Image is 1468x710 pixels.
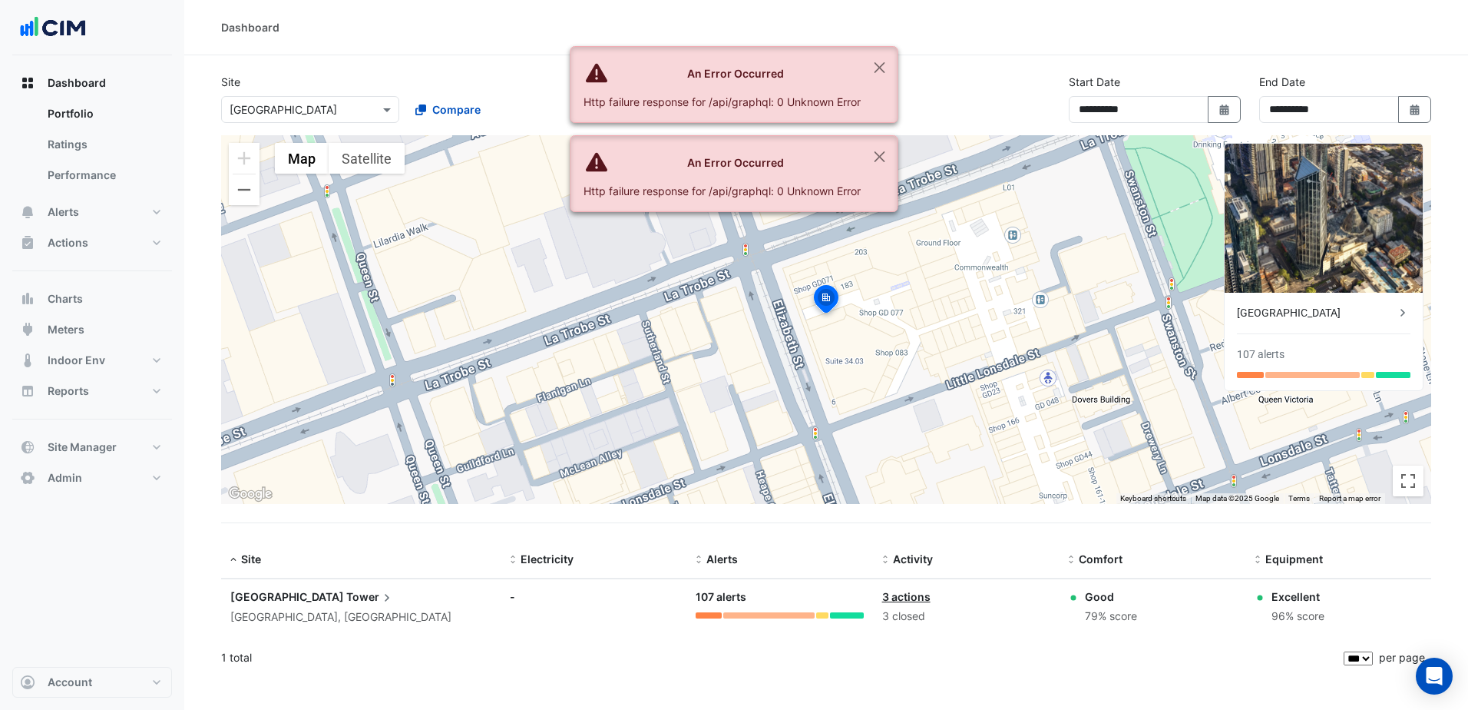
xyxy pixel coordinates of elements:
[229,174,260,205] button: Zoom out
[12,68,172,98] button: Dashboard
[48,291,83,307] span: Charts
[230,609,491,626] div: [GEOGRAPHIC_DATA], [GEOGRAPHIC_DATA]
[346,589,395,605] span: Tower
[1271,589,1324,605] div: Excellent
[1416,658,1453,695] div: Open Intercom Messenger
[12,376,172,406] button: Reports
[521,552,574,566] span: Electricity
[1237,347,1284,363] div: 107 alerts
[510,589,677,605] div: -
[20,235,35,250] app-icon: Actions
[329,143,405,174] button: Show satellite imagery
[1085,589,1137,605] div: Good
[862,136,898,177] button: Close
[20,204,35,220] app-icon: Alerts
[893,552,933,566] span: Activity
[882,608,1050,625] div: 3 closed
[687,67,784,80] strong: An Error Occurred
[221,639,1341,677] div: 1 total
[275,143,329,174] button: Show street map
[1271,608,1324,625] div: 96% score
[1393,466,1423,496] button: Toggle fullscreen view
[1120,493,1186,504] button: Keyboard shortcuts
[862,47,898,88] button: Close
[20,291,35,307] app-icon: Charts
[229,143,260,174] button: Zoom in
[1079,552,1122,566] span: Comfort
[12,667,172,698] button: Account
[48,353,105,368] span: Indoor Env
[221,19,279,35] div: Dashboard
[882,590,931,603] a: 3 actions
[35,98,172,129] a: Portfolio
[48,470,82,486] span: Admin
[48,675,92,690] span: Account
[1069,74,1120,90] label: Start Date
[35,160,172,191] a: Performance
[12,463,172,493] button: Admin
[1265,552,1323,566] span: Equipment
[241,552,261,566] span: Site
[12,197,172,227] button: Alerts
[12,314,172,345] button: Meters
[584,94,861,110] div: Http failure response for /api/graphql: 0 Unknown Error
[1288,494,1310,503] a: Terms (opens in new tab)
[225,484,276,504] img: Google
[48,75,106,91] span: Dashboard
[706,552,738,566] span: Alerts
[1195,494,1279,503] span: Map data ©2025 Google
[225,484,276,504] a: Open this area in Google Maps (opens a new window)
[20,383,35,399] app-icon: Reports
[1237,305,1395,321] div: [GEOGRAPHIC_DATA]
[12,432,172,463] button: Site Manager
[20,470,35,486] app-icon: Admin
[1085,608,1137,625] div: 79% score
[18,12,88,43] img: Company Logo
[1259,74,1305,90] label: End Date
[12,284,172,314] button: Charts
[432,101,481,118] span: Compare
[1319,494,1380,503] a: Report a map error
[12,345,172,376] button: Indoor Env
[20,440,35,455] app-icon: Site Manager
[48,235,88,250] span: Actions
[20,353,35,368] app-icon: Indoor Env
[584,183,861,199] div: Http failure response for /api/graphql: 0 Unknown Error
[809,283,843,320] img: site-pin-selected.svg
[48,204,79,220] span: Alerts
[1218,103,1232,116] fa-icon: Select Date
[20,322,35,337] app-icon: Meters
[12,98,172,197] div: Dashboard
[696,589,863,606] div: 107 alerts
[1379,651,1425,664] span: per page
[230,590,344,603] span: [GEOGRAPHIC_DATA]
[1408,103,1422,116] fa-icon: Select Date
[20,75,35,91] app-icon: Dashboard
[35,129,172,160] a: Ratings
[1225,144,1423,293] img: Melbourne Central Tower
[48,440,117,455] span: Site Manager
[48,383,89,399] span: Reports
[221,74,240,90] label: Site
[48,322,84,337] span: Meters
[405,96,491,123] button: Compare
[687,156,784,169] strong: An Error Occurred
[12,227,172,258] button: Actions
